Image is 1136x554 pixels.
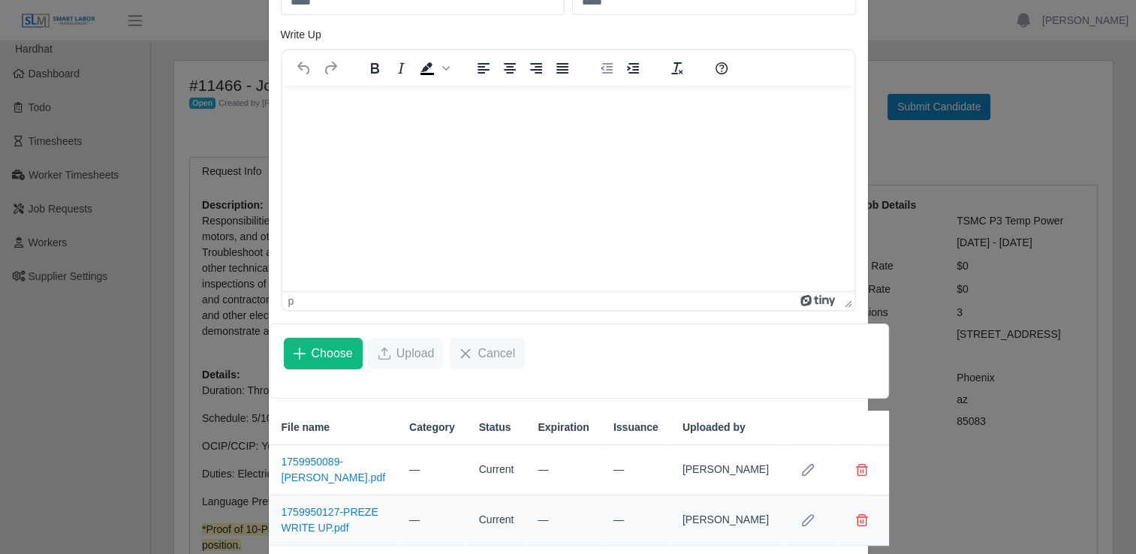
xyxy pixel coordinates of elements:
[414,58,452,79] div: Background color Black
[291,58,317,79] button: Undo
[523,58,549,79] button: Align right
[620,58,646,79] button: Increase indent
[497,58,523,79] button: Align center
[538,420,589,435] span: Expiration
[288,295,294,307] div: p
[709,58,734,79] button: Help
[282,456,386,483] a: 1759950089-[PERSON_NAME].pdf
[396,345,435,363] span: Upload
[683,420,746,435] span: Uploaded by
[670,445,781,495] td: [PERSON_NAME]
[847,455,877,485] button: Delete file
[594,58,619,79] button: Decrease indent
[281,27,321,43] label: Write Up
[318,58,343,79] button: Redo
[526,445,601,495] td: —
[282,86,854,291] iframe: Rich Text Area
[526,495,601,546] td: —
[312,345,353,363] span: Choose
[478,345,515,363] span: Cancel
[282,506,378,534] a: 1759950127-PREZE WRITE UP.pdf
[793,455,823,485] button: Row Edit
[847,505,877,535] button: Delete file
[450,338,525,369] button: Cancel
[467,445,526,495] td: Current
[369,338,444,369] button: Upload
[471,58,496,79] button: Align left
[601,445,670,495] td: —
[793,505,823,535] button: Row Edit
[397,495,467,546] td: —
[409,420,455,435] span: Category
[664,58,690,79] button: Clear formatting
[467,495,526,546] td: Current
[601,495,670,546] td: —
[284,338,363,369] button: Choose
[613,420,658,435] span: Issuance
[670,495,781,546] td: [PERSON_NAME]
[397,445,467,495] td: —
[282,420,330,435] span: File name
[362,58,387,79] button: Bold
[550,58,575,79] button: Justify
[388,58,414,79] button: Italic
[839,292,854,310] div: Press the Up and Down arrow keys to resize the editor.
[479,420,511,435] span: Status
[800,295,838,307] a: Powered by Tiny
